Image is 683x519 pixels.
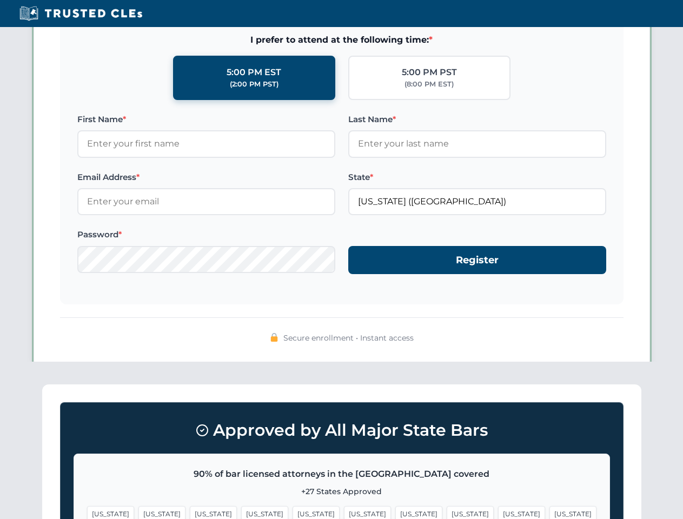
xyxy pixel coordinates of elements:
[348,130,606,157] input: Enter your last name
[77,188,335,215] input: Enter your email
[348,171,606,184] label: State
[77,113,335,126] label: First Name
[77,33,606,47] span: I prefer to attend at the following time:
[405,79,454,90] div: (8:00 PM EST)
[77,171,335,184] label: Email Address
[270,333,278,342] img: 🔒
[77,130,335,157] input: Enter your first name
[348,188,606,215] input: Arizona (AZ)
[402,65,457,79] div: 5:00 PM PST
[283,332,414,344] span: Secure enrollment • Instant access
[348,246,606,275] button: Register
[74,416,610,445] h3: Approved by All Major State Bars
[348,113,606,126] label: Last Name
[227,65,281,79] div: 5:00 PM EST
[230,79,278,90] div: (2:00 PM PST)
[87,485,596,497] p: +27 States Approved
[16,5,145,22] img: Trusted CLEs
[77,228,335,241] label: Password
[87,467,596,481] p: 90% of bar licensed attorneys in the [GEOGRAPHIC_DATA] covered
